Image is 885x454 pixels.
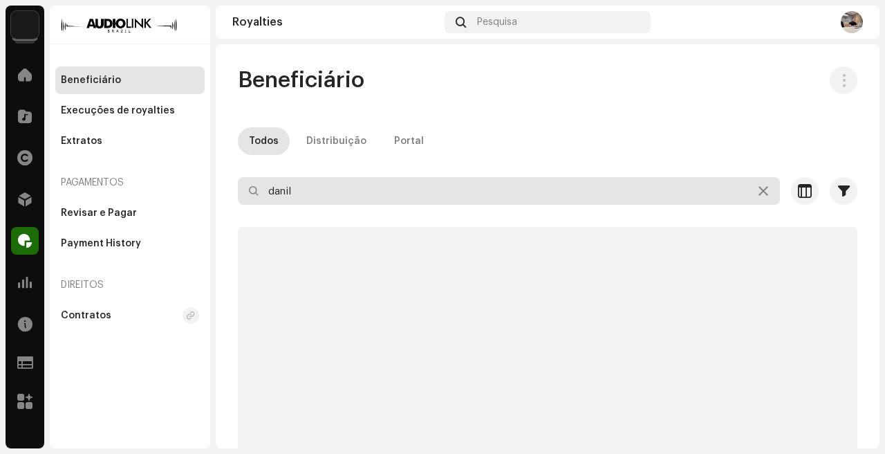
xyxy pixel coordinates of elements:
[55,269,205,302] re-a-nav-header: Direitos
[306,127,366,155] div: Distribuição
[55,199,205,227] re-m-nav-item: Revisar e Pagar
[61,75,121,86] div: Beneficiário
[61,238,141,249] div: Payment History
[11,11,39,39] img: 730b9dfe-18b5-4111-b483-f30b0c182d82
[55,97,205,125] re-m-nav-item: Execuções de royalties
[61,208,137,219] div: Revisar e Pagar
[61,310,111,321] div: Contratos
[61,105,175,116] div: Execuções de royalties
[238,66,364,94] span: Beneficiário
[55,230,205,257] re-m-nav-item: Payment History
[841,11,863,33] img: 0ba84f16-5798-4c35-affb-ab1fe2b8839d
[55,302,205,329] re-m-nav-item: Contratos
[477,17,517,28] span: Pesquisa
[238,177,780,205] input: Pesquisa
[249,127,279,155] div: Todos
[55,66,205,94] re-m-nav-item: Beneficiário
[394,127,424,155] div: Portal
[232,17,439,28] div: Royalties
[55,166,205,199] re-a-nav-header: Pagamentos
[61,136,102,147] div: Extratos
[55,127,205,155] re-m-nav-item: Extratos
